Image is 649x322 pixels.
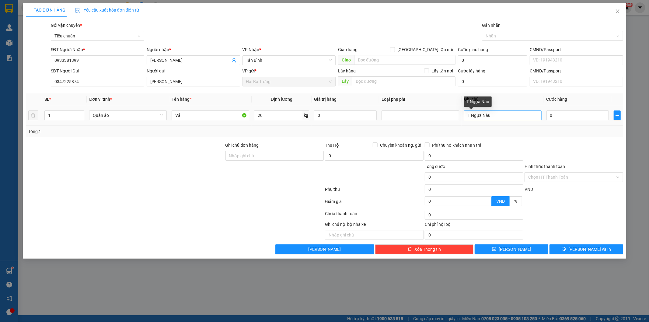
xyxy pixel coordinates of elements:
[39,34,75,39] span: 21:16:57 [DATE]
[325,186,424,197] div: Phụ thu
[303,110,309,120] span: kg
[172,97,191,102] span: Tên hàng
[615,9,620,14] span: close
[89,97,112,102] span: Đơn vị tính
[75,8,139,12] span: Yêu cầu xuất hóa đơn điện tử
[34,23,75,39] span: HBT1508250227 -
[338,55,354,65] span: Giao
[26,8,65,12] span: TẠO ĐƠN HÀNG
[530,46,623,53] div: CMND/Passport
[51,46,144,53] div: SĐT Người Nhận
[425,221,523,230] div: Chi phí nội bộ
[408,247,412,252] span: delete
[275,244,374,254] button: [PERSON_NAME]
[325,198,424,209] div: Giảm giá
[499,246,531,253] span: [PERSON_NAME]
[482,23,501,28] label: Gán nhãn
[614,110,621,120] button: plus
[338,68,356,73] span: Lấy hàng
[338,47,358,52] span: Giao hàng
[34,11,65,22] span: C PHƯƠNG - 0347225874
[325,210,424,221] div: Chưa thanh toán
[28,128,250,135] div: Tổng: 1
[325,221,424,230] div: Ghi chú nội bộ nhà xe
[325,230,424,240] input: Nhập ghi chú
[425,164,445,169] span: Tổng cước
[243,68,336,74] div: VP gửi
[525,164,565,169] label: Hình thức thanh toán
[395,46,455,53] span: [GEOGRAPHIC_DATA] tận nơi
[12,43,80,76] strong: Nhận:
[147,68,240,74] div: Người gửi
[28,110,38,120] button: delete
[492,247,496,252] span: save
[325,143,339,148] span: Thu Hộ
[378,142,424,149] span: Chuyển khoản ng. gửi
[609,3,626,20] button: Close
[462,93,544,105] th: Ghi chú
[338,76,352,86] span: Lấy
[246,77,332,86] span: Hai Bà Trưng
[464,110,542,120] input: Ghi Chú
[232,58,236,63] span: user-add
[414,246,441,253] span: Xóa Thông tin
[546,97,567,102] span: Cước hàng
[271,97,292,102] span: Định lượng
[375,244,474,254] button: deleteXóa Thông tin
[429,68,455,74] span: Lấy tận nơi
[562,247,566,252] span: printer
[496,199,505,204] span: VND
[530,68,623,74] div: CMND/Passport
[225,151,324,161] input: Ghi chú đơn hàng
[352,76,455,86] input: Dọc đường
[51,23,82,28] span: Gói vận chuyển
[614,113,620,118] span: plus
[44,97,49,102] span: SL
[458,68,485,73] label: Cước lấy hàng
[354,55,455,65] input: Dọc đường
[568,246,611,253] span: [PERSON_NAME] và In
[314,110,377,120] input: 0
[525,187,533,192] span: VND
[34,29,75,39] span: duchai.tienoanh - In:
[464,96,492,107] div: T Ngựa Nâu
[430,142,484,149] span: Phí thu hộ khách nhận trả
[379,93,462,105] th: Loại phụ phí
[458,55,527,65] input: Cước giao hàng
[246,56,332,65] span: Tân Bình
[514,199,517,204] span: %
[147,46,240,53] div: Người nhận
[475,244,548,254] button: save[PERSON_NAME]
[54,31,141,40] span: Tiêu chuẩn
[314,97,337,102] span: Giá trị hàng
[458,47,488,52] label: Cước giao hàng
[51,68,144,74] div: SĐT Người Gửi
[26,8,30,12] span: plus
[308,246,341,253] span: [PERSON_NAME]
[34,3,78,10] span: Gửi:
[550,244,623,254] button: printer[PERSON_NAME] và In
[243,47,260,52] span: VP Nhận
[172,110,249,120] input: VD: Bàn, Ghế
[45,3,79,10] span: Hai Bà Trưng
[458,77,527,86] input: Cước lấy hàng
[75,8,80,13] img: icon
[225,143,259,148] label: Ghi chú đơn hàng
[93,111,163,120] span: Quần áo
